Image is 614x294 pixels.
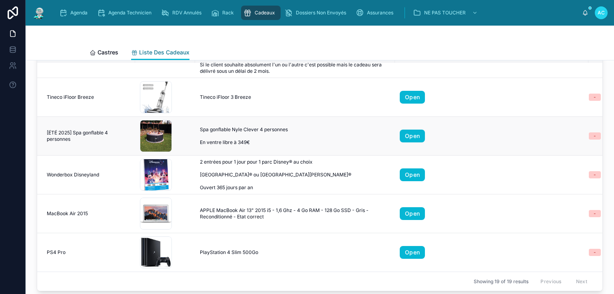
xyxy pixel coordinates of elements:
[47,172,99,178] span: Wonderbox Disneyland
[209,6,239,20] a: Rack
[200,207,390,220] span: APPLE MacBook Air 13" 2015 i5 - 1,6 Ghz - 4 Go RAM - 128 Go SSD - Gris - Reconditionné - Etat cor...
[47,210,88,217] span: MacBook Air 2015
[241,6,281,20] a: Cadeaux
[367,10,393,16] span: Assurances
[47,249,66,256] span: PS4 Pro
[222,10,234,16] span: Rack
[172,10,201,16] span: RDV Annulés
[353,6,399,20] a: Assurances
[200,126,339,146] span: Spa gonflable Nyle Clever 4 personnes En ventre libre à 349€
[296,10,346,16] span: Dossiers Non Envoyés
[159,6,207,20] a: RDV Annulés
[98,48,118,56] span: Castres
[255,10,275,16] span: Cadeaux
[47,130,130,142] span: [ÉTÉ 2025] Spa gonflable 4 personnes
[594,210,596,217] div: -
[474,278,528,285] span: Showing 19 of 19 results
[90,45,118,61] a: Castres
[594,132,596,140] div: -
[200,159,390,191] span: 2 entrées pour 1 jour pour 1 parc Disney® au choix [GEOGRAPHIC_DATA]® ou [GEOGRAPHIC_DATA][PERSON...
[200,249,258,256] span: PlayStation 4 Slim 500Go
[139,48,189,56] span: Liste Des Cadeaux
[32,6,46,19] img: App logo
[200,94,251,100] span: Tineco iFloor 3 Breeze
[131,45,189,60] a: Liste Des Cadeaux
[594,94,596,101] div: -
[95,6,157,20] a: Agenda Technicien
[57,6,93,20] a: Agenda
[594,171,596,178] div: -
[282,6,352,20] a: Dossiers Non Envoyés
[47,94,94,100] span: Tineco iFloor Breeze
[411,6,482,20] a: NE PAS TOUCHER
[53,4,582,22] div: scrollable content
[400,91,425,104] a: Open
[424,10,466,16] span: NE PAS TOUCHER
[400,207,425,220] a: Open
[108,10,152,16] span: Agenda Technicien
[400,246,425,259] a: Open
[594,249,596,256] div: -
[400,168,425,181] a: Open
[70,10,88,16] span: Agenda
[598,10,605,16] span: AC
[400,130,425,142] a: Open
